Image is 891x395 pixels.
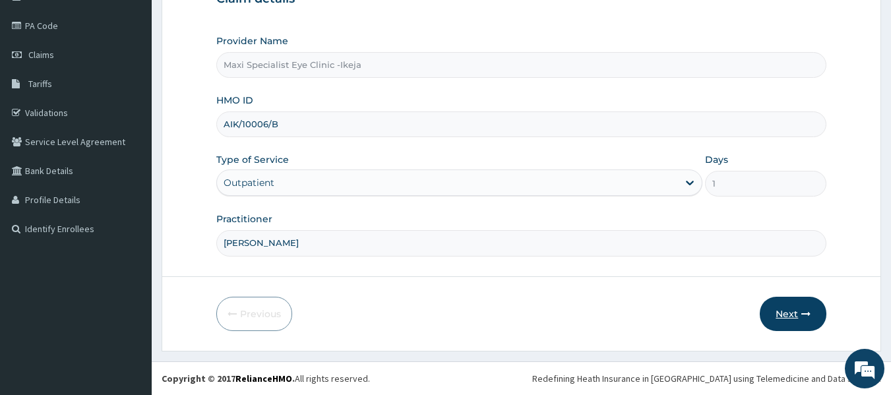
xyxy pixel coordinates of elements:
[705,153,728,166] label: Days
[162,373,295,384] strong: Copyright © 2017 .
[760,297,826,331] button: Next
[77,115,182,249] span: We're online!
[532,372,881,385] div: Redefining Heath Insurance in [GEOGRAPHIC_DATA] using Telemedicine and Data Science!
[7,258,251,305] textarea: Type your message and hit 'Enter'
[152,361,891,395] footer: All rights reserved.
[216,94,253,107] label: HMO ID
[216,297,292,331] button: Previous
[235,373,292,384] a: RelianceHMO
[224,176,274,189] div: Outpatient
[216,230,827,256] input: Enter Name
[216,111,827,137] input: Enter HMO ID
[216,153,289,166] label: Type of Service
[216,34,288,47] label: Provider Name
[216,7,248,38] div: Minimize live chat window
[24,66,53,99] img: d_794563401_company_1708531726252_794563401
[28,49,54,61] span: Claims
[216,212,272,226] label: Practitioner
[28,78,52,90] span: Tariffs
[69,74,222,91] div: Chat with us now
